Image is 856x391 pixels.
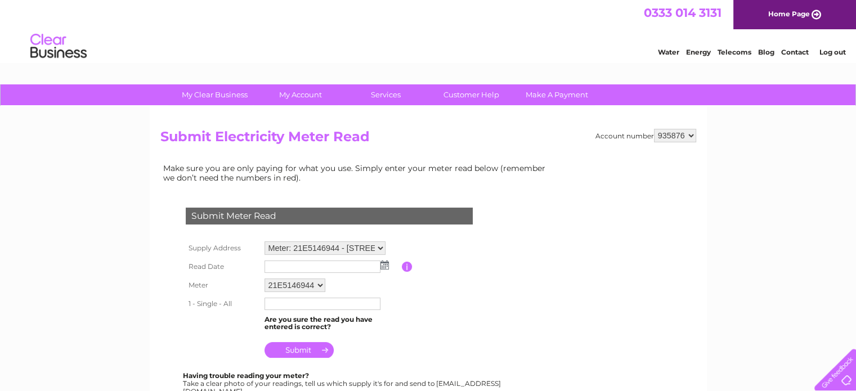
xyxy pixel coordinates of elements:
a: My Clear Business [168,84,261,105]
h2: Submit Electricity Meter Read [160,129,696,150]
th: Supply Address [183,239,262,258]
th: 1 - Single - All [183,295,262,313]
a: Make A Payment [510,84,603,105]
th: Read Date [183,258,262,276]
a: Telecoms [718,48,751,56]
b: Having trouble reading your meter? [183,371,309,380]
a: Blog [758,48,774,56]
input: Submit [265,342,334,358]
a: Log out [819,48,845,56]
a: Water [658,48,679,56]
a: My Account [254,84,347,105]
div: Clear Business is a trading name of Verastar Limited (registered in [GEOGRAPHIC_DATA] No. 3667643... [163,6,694,55]
a: Energy [686,48,711,56]
div: Submit Meter Read [186,208,473,224]
th: Meter [183,276,262,295]
input: Information [402,262,413,272]
a: 0333 014 3131 [644,6,721,20]
a: Customer Help [425,84,518,105]
td: Make sure you are only paying for what you use. Simply enter your meter read below (remember we d... [160,161,554,185]
img: logo.png [30,29,87,64]
a: Contact [781,48,809,56]
a: Services [339,84,432,105]
td: Are you sure the read you have entered is correct? [262,313,402,334]
div: Account number [595,129,696,142]
img: ... [380,260,389,269]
